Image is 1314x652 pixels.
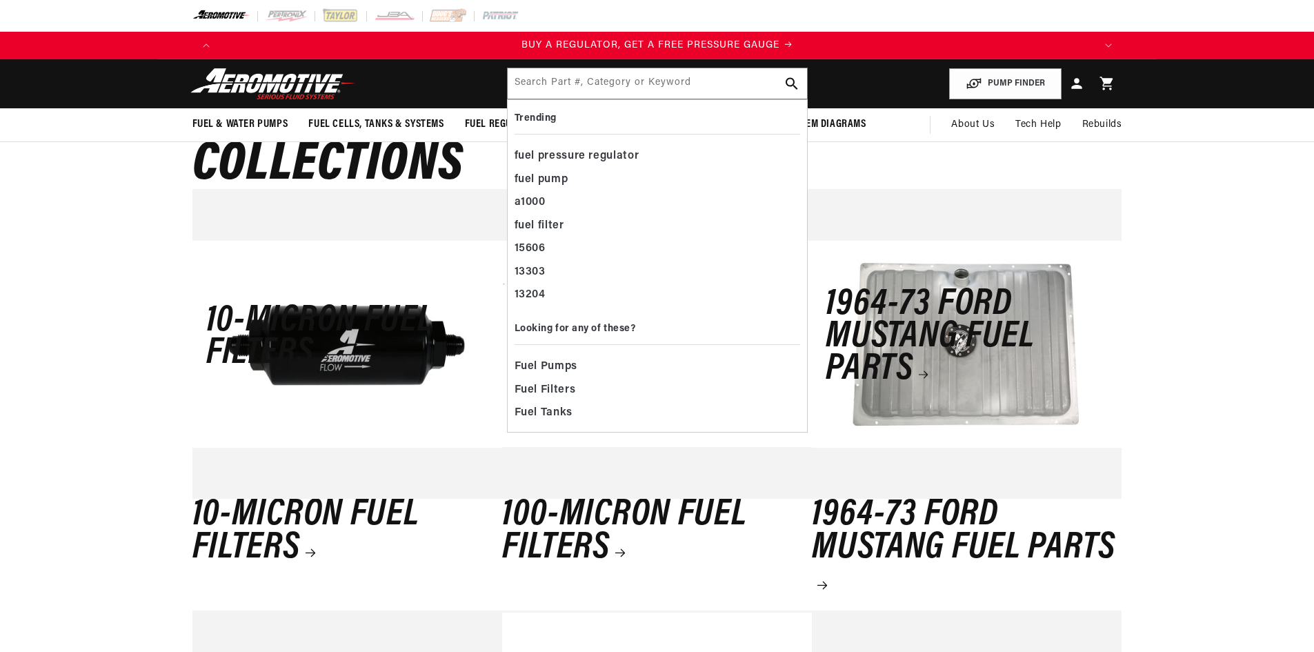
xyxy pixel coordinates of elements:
[1095,32,1122,59] button: Translation missing: en.sections.announcements.next_announcement
[187,68,359,100] img: Aeromotive
[1082,117,1122,132] span: Rebuilds
[785,117,866,132] span: System Diagrams
[521,40,779,50] span: BUY A REGULATOR, GET A FREE PRESSURE GAUGE
[192,142,1122,189] h1: Collections
[192,32,220,59] button: Translation missing: en.sections.announcements.previous_announcement
[502,499,812,564] a: 100-Micron Fuel Filters
[515,113,557,124] b: Trending
[515,145,800,168] div: fuel pressure regulator
[515,404,573,423] span: Fuel Tanks
[308,117,444,132] span: Fuel Cells, Tanks & Systems
[941,108,1005,141] a: About Us
[515,237,800,261] div: 15606
[182,108,299,141] summary: Fuel & Water Pumps
[515,357,577,377] span: Fuel Pumps
[951,119,995,130] span: About Us
[949,68,1062,99] button: PUMP FINDER
[1015,117,1061,132] span: Tech Help
[515,284,800,307] div: 13204
[158,32,1157,59] slideshow-component: Translation missing: en.sections.announcements.announcement_bar
[515,215,800,238] div: fuel filter
[1005,108,1071,141] summary: Tech Help
[515,381,576,400] span: Fuel Filters
[775,108,877,141] summary: System Diagrams
[777,68,807,99] button: search button
[220,38,1095,53] a: BUY A REGULATOR, GET A FREE PRESSURE GAUGE
[1072,108,1133,141] summary: Rebuilds
[508,68,807,99] input: Search by Part Number, Category or Keyword
[192,499,502,564] a: 10-Micron Fuel Filters
[812,499,1122,597] a: 1964-73 Ford Mustang Fuel Parts
[515,168,800,192] div: fuel pump
[220,38,1095,53] div: 1 of 4
[298,108,454,141] summary: Fuel Cells, Tanks & Systems
[220,38,1095,53] div: Announcement
[515,324,636,334] b: Looking for any of these?
[515,191,800,215] div: a1000
[515,261,800,284] div: 13303
[465,117,546,132] span: Fuel Regulators
[192,117,288,132] span: Fuel & Water Pumps
[455,108,556,141] summary: Fuel Regulators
